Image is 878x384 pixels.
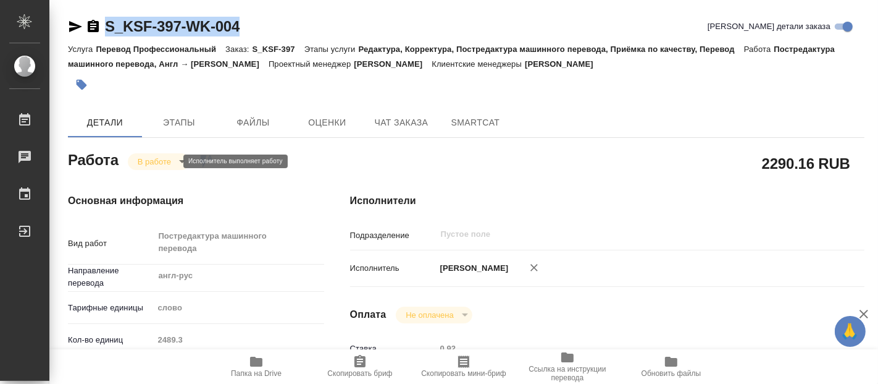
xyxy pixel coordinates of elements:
[68,237,153,250] p: Вид работ
[304,45,359,54] p: Этапы услуги
[225,45,252,54] p: Заказ:
[354,59,432,69] p: [PERSON_NAME]
[68,194,301,208] h4: Основная информация
[840,318,861,344] span: 🙏
[149,115,209,130] span: Этапы
[432,59,525,69] p: Клиентские менеджеры
[134,156,175,167] button: В работе
[350,229,436,242] p: Подразделение
[105,18,240,35] a: S_KSF-397-WK-004
[436,262,509,275] p: [PERSON_NAME]
[269,59,354,69] p: Проектный менеджер
[421,369,506,378] span: Скопировать мини-бриф
[516,349,619,384] button: Ссылка на инструкции перевода
[204,349,308,384] button: Папка на Drive
[231,369,282,378] span: Папка на Drive
[128,153,190,170] div: В работе
[298,115,357,130] span: Оценки
[308,349,412,384] button: Скопировать бриф
[359,45,744,54] p: Редактура, Корректура, Постредактура машинного перевода, Приёмка по качеству, Перевод
[521,254,548,281] button: Удалить исполнителя
[412,349,516,384] button: Скопировать мини-бриф
[68,265,153,289] p: Направление перевода
[744,45,774,54] p: Работа
[708,20,830,33] span: [PERSON_NAME] детали заказа
[762,153,850,174] h2: 2290.16 RUB
[224,115,283,130] span: Файлы
[523,365,612,382] span: Ссылка на инструкции перевода
[68,302,153,314] p: Тарифные единицы
[68,19,83,34] button: Скопировать ссылку для ЯМессенджера
[86,19,101,34] button: Скопировать ссылку
[153,297,324,318] div: слово
[446,115,505,130] span: SmartCat
[253,45,304,54] p: S_KSF-397
[525,59,603,69] p: [PERSON_NAME]
[68,45,96,54] p: Услуга
[350,343,436,355] p: Ставка
[350,194,864,208] h4: Исполнители
[327,369,392,378] span: Скопировать бриф
[436,339,822,357] input: Пустое поле
[372,115,431,130] span: Чат заказа
[350,262,436,275] p: Исполнитель
[68,71,95,98] button: Добавить тэг
[440,227,793,242] input: Пустое поле
[75,115,135,130] span: Детали
[835,316,866,347] button: 🙏
[350,307,387,322] h4: Оплата
[642,369,701,378] span: Обновить файлы
[68,148,119,170] h2: Работа
[396,307,472,323] div: В работе
[153,331,324,349] input: Пустое поле
[402,310,457,320] button: Не оплачена
[68,334,153,346] p: Кол-во единиц
[619,349,723,384] button: Обновить файлы
[96,45,225,54] p: Перевод Профессиональный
